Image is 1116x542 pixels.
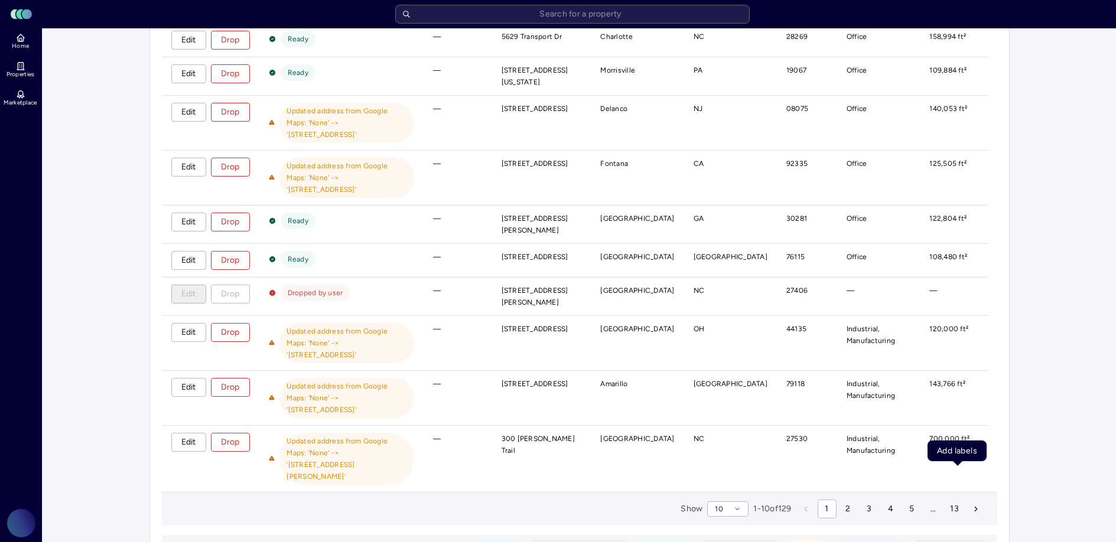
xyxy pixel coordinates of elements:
button: Drop [211,378,250,397]
td: Industrial, Manufacturing [837,316,920,371]
button: Drop [211,158,250,177]
td: Amarillo [591,371,684,426]
td: NJ [684,96,777,151]
td: Charlotte [591,24,684,57]
li: Updated address from Google Maps: 'None' -> '[STREET_ADDRESS][PERSON_NAME]' [287,435,406,482]
button: page 3 [860,499,879,518]
span: 3 [867,502,871,515]
span: Drop [221,161,240,174]
td: 92335 [777,151,837,205]
td: 120,000 ft² [920,316,988,371]
td: [STREET_ADDRESS][PERSON_NAME] [492,205,591,244]
span: Edit [181,326,196,339]
td: 28269 [777,24,837,57]
td: Fontana [591,151,684,205]
td: 27406 [777,277,837,316]
span: Edit [181,216,196,228]
td: — [424,57,492,96]
td: 700,000 ft² [920,426,988,492]
span: Drop [221,288,240,301]
span: Drop [221,216,240,228]
button: Drop [211,31,250,50]
td: Office [837,96,920,151]
td: 300 [PERSON_NAME] Trail [492,426,591,492]
td: Industrial, Manufacturing [837,426,920,492]
span: … [926,498,941,520]
div: Add labels [928,440,987,461]
td: 27530 [777,426,837,492]
span: Edit [181,161,196,174]
span: Properties [6,71,35,78]
td: [GEOGRAPHIC_DATA] [684,371,777,426]
span: Edit [181,288,196,301]
td: Morrisville [591,57,684,96]
td: Delanco [591,96,684,151]
td: [STREET_ADDRESS][PERSON_NAME] [492,277,591,316]
button: Edit [171,378,206,397]
td: GA [684,205,777,244]
td: [GEOGRAPHIC_DATA] [591,244,684,277]
button: Edit [171,31,206,50]
span: Drop [221,106,240,119]
button: page 1 [818,499,837,518]
span: Edit [181,67,196,80]
button: Edit [171,285,206,303]
li: Updated address from Google Maps: 'None' -> '[STREET_ADDRESS]' [287,325,406,361]
td: [STREET_ADDRESS][US_STATE] [492,57,591,96]
button: Drop [211,323,250,342]
span: Edit [181,254,196,267]
td: NC [684,277,777,316]
td: — [837,277,920,316]
td: PA [684,57,777,96]
td: [STREET_ADDRESS] [492,244,591,277]
button: Edit [171,213,206,231]
span: Edit [181,381,196,394]
button: page 2 [839,499,858,518]
td: — [424,371,492,426]
span: Drop [221,436,240,449]
span: Ready [288,215,308,227]
td: [STREET_ADDRESS] [492,316,591,371]
td: 143,766 ft² [920,371,988,426]
button: Edit [171,64,206,83]
td: 122,804 ft² [920,205,988,244]
span: Drop [221,381,240,394]
button: next page [967,499,985,518]
span: 13 [950,502,959,515]
td: 108,480 ft² [920,244,988,277]
td: 08075 [777,96,837,151]
span: Ready [288,33,308,45]
td: 44135 [777,316,837,371]
nav: pagination [796,499,985,518]
span: Edit [181,106,196,119]
span: 1 [825,502,828,515]
td: Industrial, Manufacturing [837,371,920,426]
li: Updated address from Google Maps: 'None' -> '[STREET_ADDRESS]' [287,105,406,141]
td: 140,053 ft² [920,96,988,151]
td: — [920,277,988,316]
td: [GEOGRAPHIC_DATA] [591,205,684,244]
button: Edit [171,323,206,342]
td: — [424,426,492,492]
span: 1 - 10 of 129 [753,502,791,515]
span: Drop [221,34,240,47]
td: — [424,24,492,57]
span: Drop [221,254,240,267]
li: Updated address from Google Maps: 'None' -> '[STREET_ADDRESS]' [287,160,406,195]
button: page 4 [881,499,900,518]
td: [STREET_ADDRESS] [492,151,591,205]
button: Edit [171,158,206,177]
button: Drop [211,103,250,122]
td: Office [837,24,920,57]
td: 79118 [777,371,837,426]
td: OH [684,316,777,371]
span: Marketplace [4,99,37,106]
button: previous page [796,499,815,518]
td: Office [837,244,920,277]
button: Edit [171,433,206,452]
button: Drop [211,64,250,83]
span: 2 [845,502,850,515]
span: Drop [221,326,240,339]
td: [STREET_ADDRESS] [492,371,591,426]
button: Drop [211,285,250,303]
